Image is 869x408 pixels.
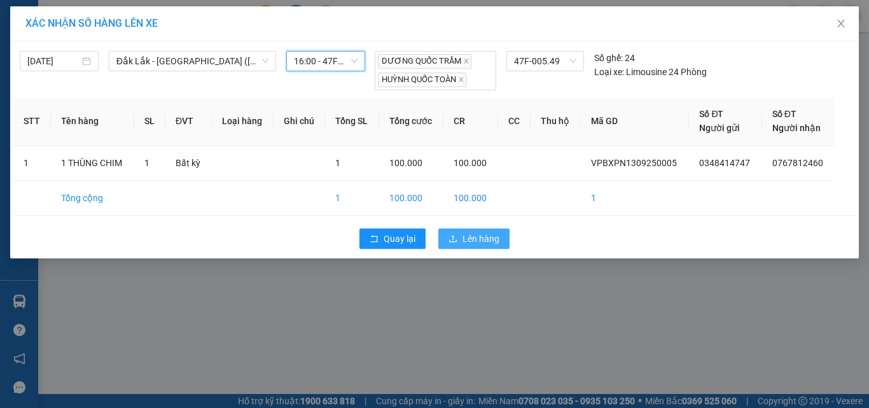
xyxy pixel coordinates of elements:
[594,51,635,65] div: 24
[165,97,212,146] th: ĐVT
[823,6,859,42] button: Close
[591,158,677,168] span: VPBXPN1309250005
[699,109,723,119] span: Số ĐT
[378,73,466,87] span: HUỲNH QUỐC TOÀN
[51,97,134,146] th: Tên hàng
[325,97,379,146] th: Tổng SL
[498,97,531,146] th: CC
[772,109,796,119] span: Số ĐT
[25,17,158,29] span: XÁC NHẬN SỐ HÀNG LÊN XE
[463,58,469,64] span: close
[212,97,274,146] th: Loại hàng
[772,123,821,133] span: Người nhận
[594,65,707,79] div: Limousine 24 Phòng
[379,181,443,216] td: 100.000
[165,146,212,181] td: Bất kỳ
[370,234,379,244] span: rollback
[462,232,499,246] span: Lên hàng
[294,52,358,71] span: 16:00 - 47F-005.49
[443,181,498,216] td: 100.000
[438,229,510,249] button: uploadLên hàng
[116,52,268,71] span: Đắk Lắk - Sài Gòn (BXMĐ mới)
[384,232,415,246] span: Quay lại
[27,54,80,68] input: 13/09/2025
[458,76,464,83] span: close
[144,158,149,168] span: 1
[443,97,498,146] th: CR
[325,181,379,216] td: 1
[335,158,340,168] span: 1
[594,51,623,65] span: Số ghế:
[379,97,443,146] th: Tổng cước
[699,158,750,168] span: 0348414747
[594,65,624,79] span: Loại xe:
[51,146,134,181] td: 1 THÙNG CHIM
[378,54,471,69] span: DƯƠNG QUỐC TRẦM
[772,158,823,168] span: 0767812460
[134,97,165,146] th: SL
[454,158,487,168] span: 100.000
[51,181,134,216] td: Tổng cộng
[581,181,690,216] td: 1
[13,97,51,146] th: STT
[836,18,846,29] span: close
[448,234,457,244] span: upload
[13,146,51,181] td: 1
[531,97,581,146] th: Thu hộ
[581,97,690,146] th: Mã GD
[389,158,422,168] span: 100.000
[274,97,326,146] th: Ghi chú
[514,52,576,71] span: 47F-005.49
[699,123,740,133] span: Người gửi
[359,229,426,249] button: rollbackQuay lại
[261,57,269,65] span: down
